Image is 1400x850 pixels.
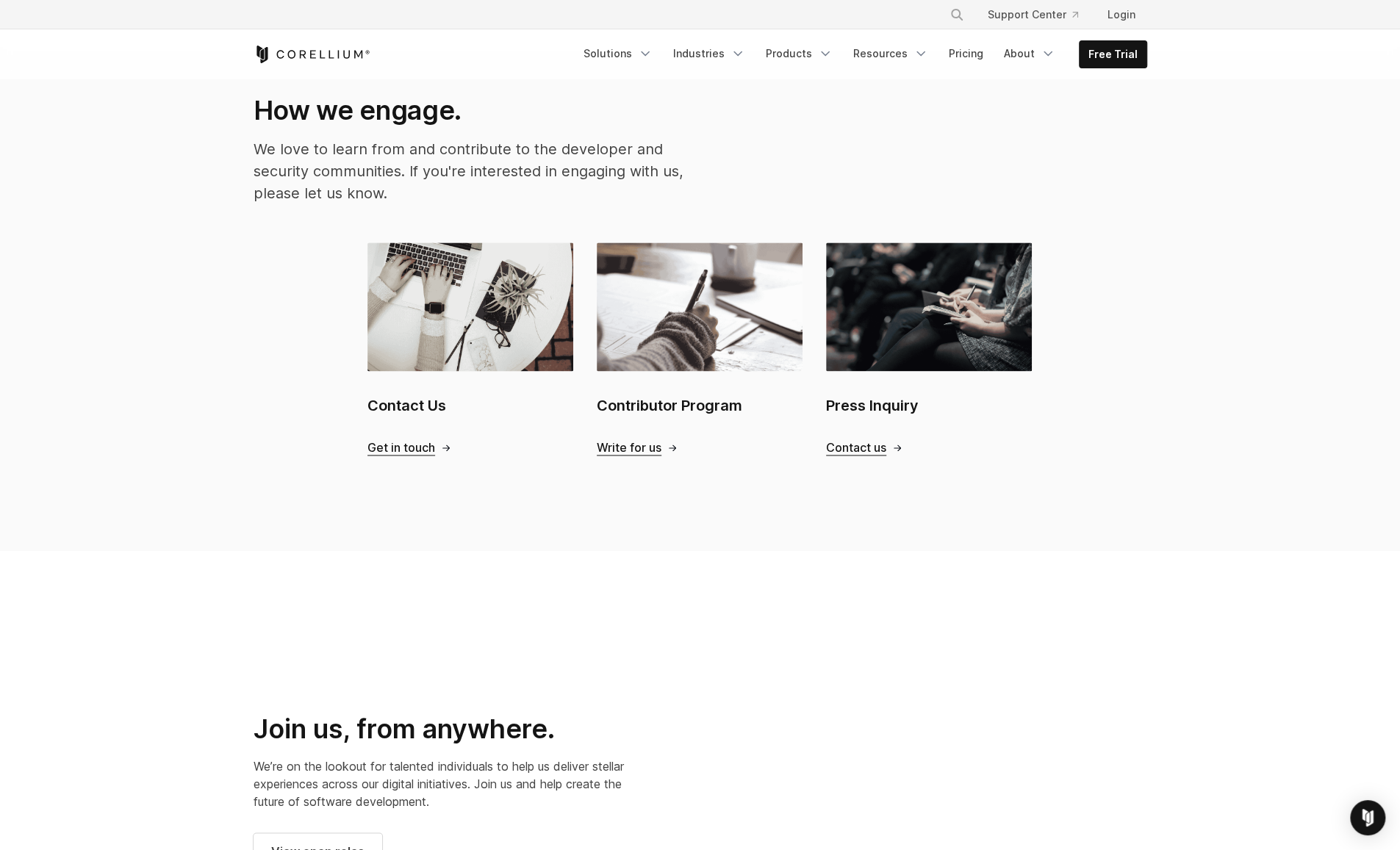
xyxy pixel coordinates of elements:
[597,395,803,417] h2: Contributor Program
[254,712,630,745] h2: Join us, from anywhere.
[597,242,803,455] a: Contributor Program Contributor Program Write for us
[826,242,1032,455] a: Press Inquiry Press Inquiry Contact us
[367,242,573,370] img: Contact Us
[1096,1,1147,28] a: Login
[254,94,686,126] h2: How we engage.
[367,242,573,455] a: Contact Us Contact Us Get in touch
[367,395,573,417] h2: Contact Us
[995,40,1064,67] a: About
[575,40,1147,68] div: Navigation Menu
[826,440,886,455] span: Contact us
[1080,41,1146,68] a: Free Trial
[940,40,992,67] a: Pricing
[976,1,1090,28] a: Support Center
[757,40,841,67] a: Products
[254,138,686,204] p: We love to learn from and contribute to the developer and security communities. If you're interes...
[254,757,630,810] p: We’re on the lookout for talented individuals to help us deliver stellar experiences across our d...
[844,40,937,67] a: Resources
[367,440,435,455] span: Get in touch
[826,395,1032,417] h2: Press Inquiry
[575,40,661,67] a: Solutions
[826,242,1032,370] img: Press Inquiry
[664,40,754,67] a: Industries
[597,242,803,370] img: Contributor Program
[944,1,970,28] button: Search
[254,46,370,63] a: Corellium Home
[597,440,661,455] span: Write for us
[932,1,1147,28] div: Navigation Menu
[1350,800,1385,835] div: Open Intercom Messenger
